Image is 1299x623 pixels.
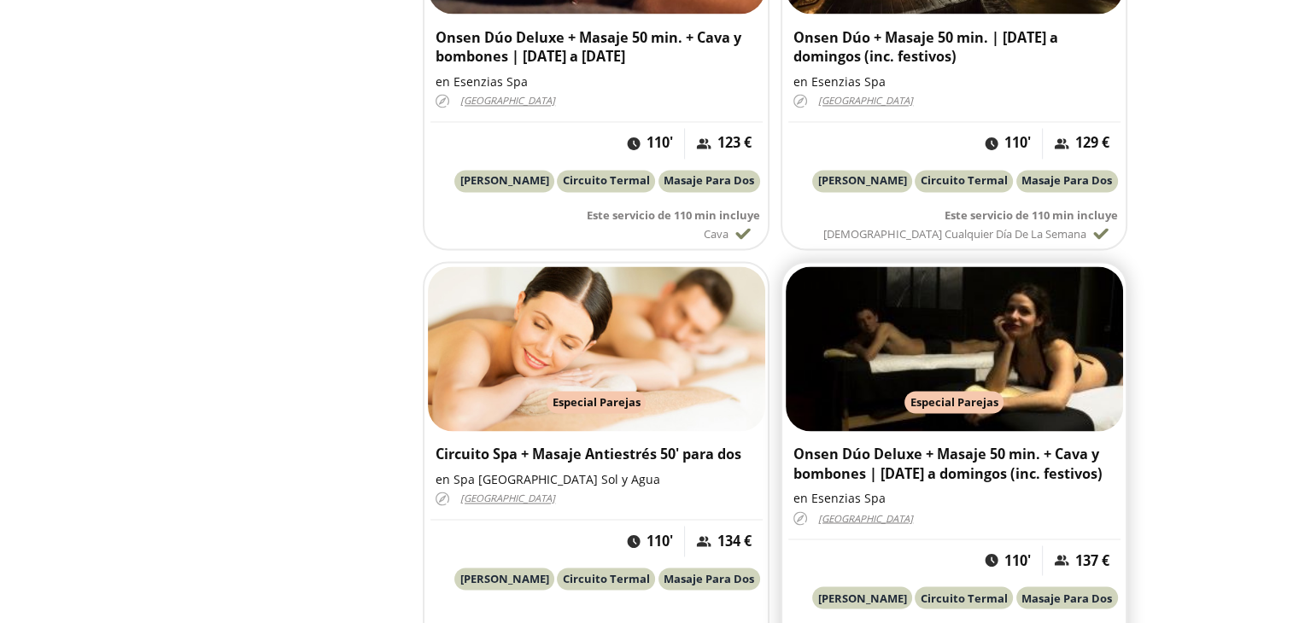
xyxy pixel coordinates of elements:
span: Masaje Para Dos [664,172,754,188]
button: [PERSON_NAME] [454,568,554,590]
button: [PERSON_NAME] [812,586,912,608]
span: Circuito Termal [921,172,1008,188]
span: Cava [704,226,728,242]
button: [PERSON_NAME] [454,170,554,192]
h3: Circuito Spa + Masaje Antiestrés 50' para dos [436,445,757,464]
span: 110' [1004,550,1031,570]
span: Circuito Termal [921,590,1008,605]
button: Especial Parejas [904,391,1004,413]
span: [PERSON_NAME] [460,570,549,585]
p: en Spa [GEOGRAPHIC_DATA] Sol y Agua [436,470,757,489]
span: 110' [1004,133,1031,153]
span: Masaje Para Dos [1021,590,1112,605]
button: [PERSON_NAME] [812,170,912,192]
p: en Esenzias Spa [436,73,757,91]
button: Masaje Para Dos [1016,586,1118,608]
button: Masaje Para Dos [658,170,760,192]
span: Circuito Termal [563,172,650,188]
button: Circuito Termal [915,170,1013,192]
span: Masaje Para Dos [1021,172,1112,188]
button: Masaje Para Dos [1016,170,1118,192]
span: [PERSON_NAME] [818,590,907,605]
p: en Esenzias Spa [793,73,1115,91]
span: 110' [647,531,673,550]
span: Este servicio de 110 min incluye [945,207,1118,223]
span: Especial Parejas [910,394,998,410]
span: Masaje Para Dos [664,570,754,585]
h3: Onsen Dúo + Masaje 50 min. | [DATE] a domingos (inc. festivos) [793,28,1115,67]
h3: Onsen Dúo Deluxe + Masaje 50 min. + Cava y bombones | [DATE] a [DATE] [436,28,757,67]
span: [GEOGRAPHIC_DATA] [460,489,555,509]
button: Masaje Para Dos [658,568,760,590]
span: 137 € [1075,550,1109,570]
span: 110' [647,133,673,153]
button: Circuito Termal [557,568,655,590]
span: [DEMOGRAPHIC_DATA] Cualquier Día de la Semana [823,226,1086,242]
button: Especial Parejas [547,391,646,413]
button: Circuito Termal [557,170,655,192]
button: Circuito Termal [915,586,1013,608]
span: [GEOGRAPHIC_DATA] [818,508,913,527]
span: Este servicio de 110 min incluye [587,207,760,223]
span: Circuito Termal [563,570,650,585]
span: [GEOGRAPHIC_DATA] [818,91,913,111]
span: 134 € [717,531,752,550]
span: 129 € [1075,133,1109,153]
span: Especial Parejas [553,394,641,410]
span: [GEOGRAPHIC_DATA] [460,91,555,111]
p: en Esenzias Spa [793,489,1115,508]
span: [PERSON_NAME] [818,172,907,188]
h3: Onsen Dúo Deluxe + Masaje 50 min. + Cava y bombones | [DATE] a domingos (inc. festivos) [793,445,1115,484]
span: 123 € [717,133,752,153]
span: [PERSON_NAME] [460,172,549,188]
